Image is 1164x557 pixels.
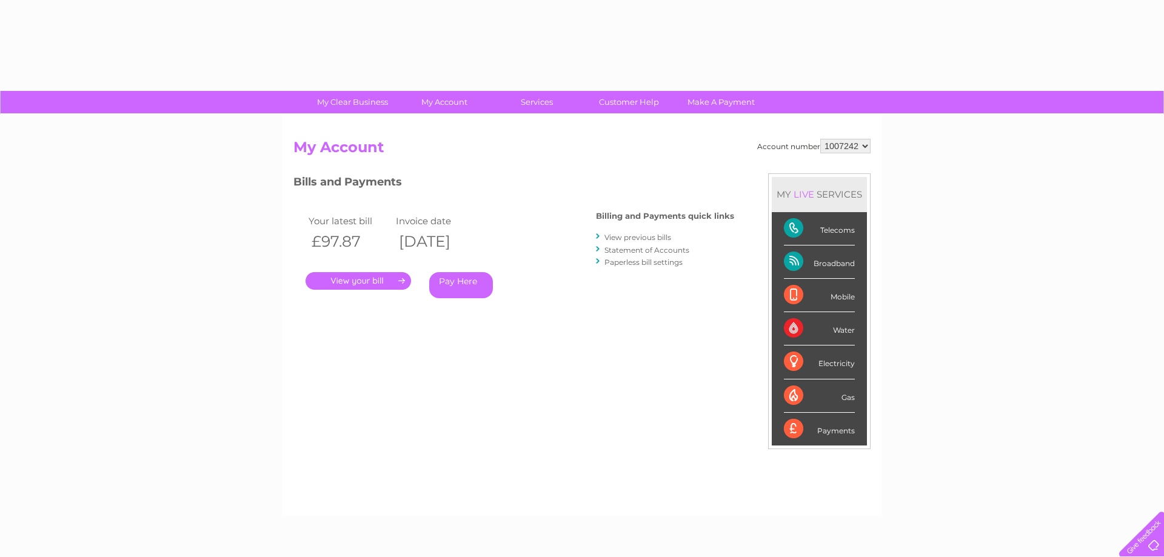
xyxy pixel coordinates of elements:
th: [DATE] [393,229,480,254]
h4: Billing and Payments quick links [596,212,734,221]
td: Invoice date [393,213,480,229]
h3: Bills and Payments [293,173,734,195]
div: Mobile [784,279,855,312]
a: Customer Help [579,91,679,113]
th: £97.87 [306,229,393,254]
a: Statement of Accounts [604,245,689,255]
a: Paperless bill settings [604,258,683,267]
div: Electricity [784,345,855,379]
a: My Clear Business [303,91,403,113]
div: MY SERVICES [772,177,867,212]
a: . [306,272,411,290]
div: Gas [784,379,855,413]
a: View previous bills [604,233,671,242]
div: Payments [784,413,855,445]
a: Make A Payment [671,91,771,113]
div: LIVE [791,188,817,200]
h2: My Account [293,139,871,162]
div: Water [784,312,855,345]
a: Pay Here [429,272,493,298]
td: Your latest bill [306,213,393,229]
div: Telecoms [784,212,855,245]
div: Broadband [784,245,855,279]
div: Account number [757,139,871,153]
a: My Account [395,91,495,113]
a: Services [487,91,587,113]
